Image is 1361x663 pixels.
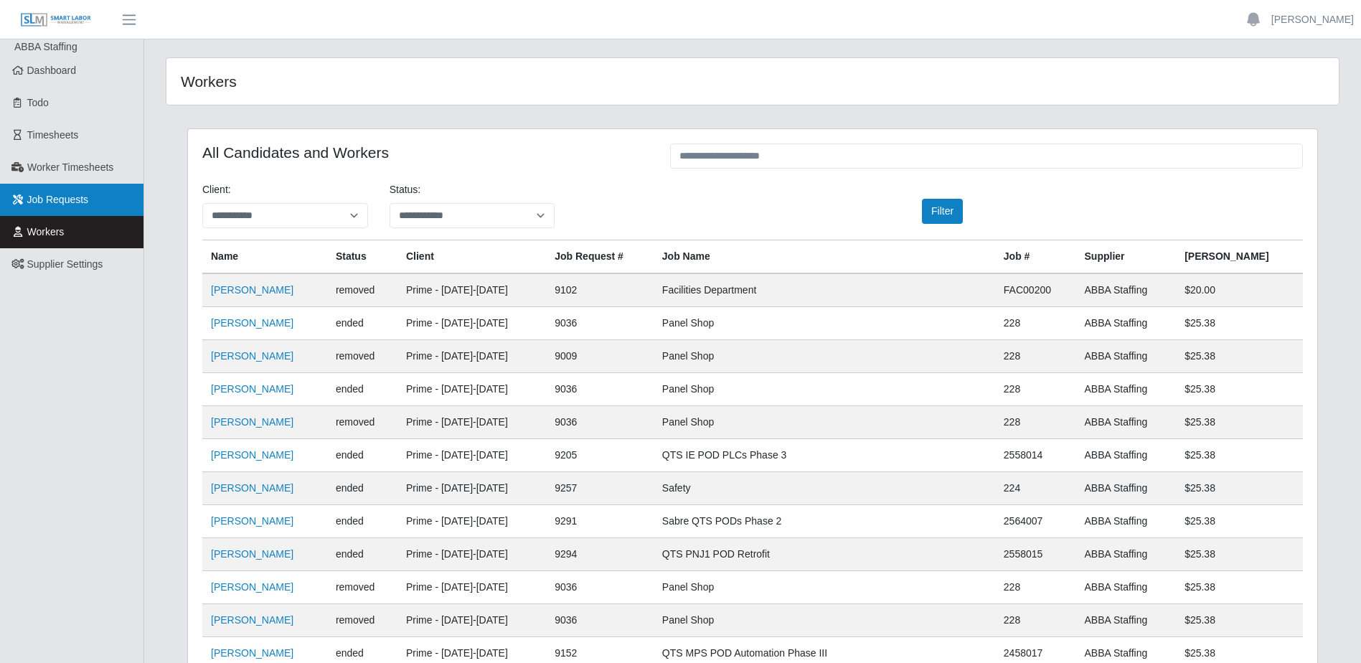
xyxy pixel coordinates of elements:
[397,273,546,307] td: Prime - [DATE]-[DATE]
[1076,571,1177,604] td: ABBA Staffing
[397,373,546,406] td: Prime - [DATE]-[DATE]
[181,72,645,90] h4: Workers
[327,571,397,604] td: removed
[202,182,231,197] label: Client:
[654,273,995,307] td: Facilities Department
[390,182,421,197] label: Status:
[211,350,293,362] a: [PERSON_NAME]
[995,406,1076,439] td: 228
[1076,240,1177,274] th: Supplier
[27,226,65,238] span: Workers
[1076,340,1177,373] td: ABBA Staffing
[546,307,654,340] td: 9036
[546,273,654,307] td: 9102
[995,373,1076,406] td: 228
[922,199,963,224] button: Filter
[202,240,327,274] th: Name
[327,472,397,505] td: ended
[327,273,397,307] td: removed
[995,340,1076,373] td: 228
[1076,406,1177,439] td: ABBA Staffing
[546,340,654,373] td: 9009
[397,604,546,637] td: Prime - [DATE]-[DATE]
[546,406,654,439] td: 9036
[1176,273,1303,307] td: $20.00
[995,604,1076,637] td: 228
[27,65,77,76] span: Dashboard
[995,571,1076,604] td: 228
[211,416,293,428] a: [PERSON_NAME]
[27,258,103,270] span: Supplier Settings
[654,373,995,406] td: Panel Shop
[211,284,293,296] a: [PERSON_NAME]
[327,340,397,373] td: removed
[1176,340,1303,373] td: $25.38
[1176,604,1303,637] td: $25.38
[1176,505,1303,538] td: $25.38
[546,472,654,505] td: 9257
[1176,307,1303,340] td: $25.38
[397,340,546,373] td: Prime - [DATE]-[DATE]
[546,604,654,637] td: 9036
[327,604,397,637] td: removed
[1076,604,1177,637] td: ABBA Staffing
[327,538,397,571] td: ended
[1076,373,1177,406] td: ABBA Staffing
[546,505,654,538] td: 9291
[202,144,649,161] h4: All Candidates and Workers
[211,647,293,659] a: [PERSON_NAME]
[211,383,293,395] a: [PERSON_NAME]
[654,505,995,538] td: Sabre QTS PODs Phase 2
[1076,439,1177,472] td: ABBA Staffing
[995,505,1076,538] td: 2564007
[20,12,92,28] img: SLM Logo
[1076,538,1177,571] td: ABBA Staffing
[546,571,654,604] td: 9036
[211,614,293,626] a: [PERSON_NAME]
[1271,12,1354,27] a: [PERSON_NAME]
[1176,406,1303,439] td: $25.38
[654,406,995,439] td: Panel Shop
[211,482,293,494] a: [PERSON_NAME]
[654,604,995,637] td: Panel Shop
[654,340,995,373] td: Panel Shop
[995,439,1076,472] td: 2558014
[327,505,397,538] td: ended
[327,439,397,472] td: ended
[1176,373,1303,406] td: $25.38
[27,129,79,141] span: Timesheets
[995,307,1076,340] td: 228
[995,273,1076,307] td: FAC00200
[397,406,546,439] td: Prime - [DATE]-[DATE]
[1176,472,1303,505] td: $25.38
[397,240,546,274] th: Client
[397,505,546,538] td: Prime - [DATE]-[DATE]
[211,581,293,593] a: [PERSON_NAME]
[14,41,77,52] span: ABBA Staffing
[327,307,397,340] td: ended
[1176,240,1303,274] th: [PERSON_NAME]
[27,161,113,173] span: Worker Timesheets
[397,307,546,340] td: Prime - [DATE]-[DATE]
[327,240,397,274] th: Status
[995,240,1076,274] th: Job #
[397,571,546,604] td: Prime - [DATE]-[DATE]
[654,439,995,472] td: QTS IE POD PLCs Phase 3
[654,307,995,340] td: Panel Shop
[397,538,546,571] td: Prime - [DATE]-[DATE]
[654,538,995,571] td: QTS PNJ1 POD Retrofit
[1176,439,1303,472] td: $25.38
[1076,472,1177,505] td: ABBA Staffing
[327,406,397,439] td: removed
[211,317,293,329] a: [PERSON_NAME]
[1176,538,1303,571] td: $25.38
[327,373,397,406] td: ended
[654,472,995,505] td: Safety
[995,538,1076,571] td: 2558015
[211,515,293,527] a: [PERSON_NAME]
[654,571,995,604] td: Panel Shop
[397,472,546,505] td: Prime - [DATE]-[DATE]
[546,373,654,406] td: 9036
[211,548,293,560] a: [PERSON_NAME]
[546,240,654,274] th: Job Request #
